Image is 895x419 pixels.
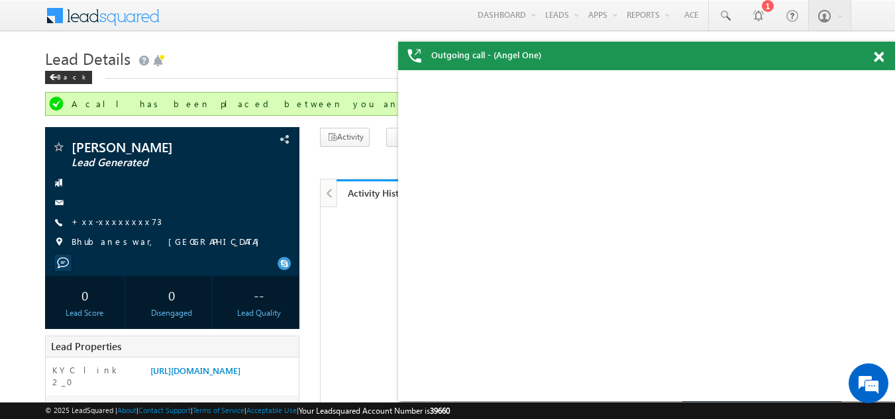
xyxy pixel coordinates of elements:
[72,156,229,169] span: Lead Generated
[222,283,295,307] div: --
[337,179,423,207] a: Activity History
[299,406,450,416] span: Your Leadsquared Account Number is
[45,70,99,81] a: Back
[150,365,240,376] a: [URL][DOMAIN_NAME]
[246,406,297,414] a: Acceptable Use
[48,307,122,319] div: Lead Score
[386,128,436,147] button: Note
[138,406,191,414] a: Contact Support
[222,307,295,319] div: Lead Quality
[117,406,136,414] a: About
[48,283,122,307] div: 0
[135,283,209,307] div: 0
[72,216,162,227] a: +xx-xxxxxxxx73
[193,406,244,414] a: Terms of Service
[51,340,121,353] span: Lead Properties
[431,49,541,61] span: Outgoing call - (Angel One)
[72,140,229,154] span: [PERSON_NAME]
[320,128,370,147] button: Activity
[72,98,827,110] div: A call has been placed between you and +xx-xxxxxxxx73
[45,48,131,69] span: Lead Details
[430,406,450,416] span: 39660
[72,236,266,249] span: Bhubaneswar, [GEOGRAPHIC_DATA]
[346,187,413,199] div: Activity History
[45,404,450,417] span: © 2025 LeadSquared | | | | |
[135,307,209,319] div: Disengaged
[52,364,138,388] label: KYC link 2_0
[45,71,92,84] div: Back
